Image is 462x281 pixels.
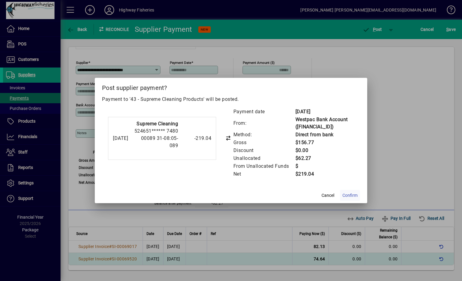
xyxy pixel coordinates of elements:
td: $0.00 [295,147,354,154]
span: 524651****** 7480 00089 31-08:05-089 [134,128,178,148]
td: [DATE] [295,108,354,116]
span: Cancel [322,192,334,199]
p: Payment to '43 - Supreme Cleaning Products' will be posted. [102,96,360,103]
td: Net [233,170,295,178]
td: Discount [233,147,295,154]
span: Confirm [342,192,358,199]
td: $156.77 [295,139,354,147]
td: Westpac Bank Account ([FINANCIAL_ID]) [295,116,354,131]
td: Method: [233,131,295,139]
td: Payment date [233,108,295,116]
strong: Supreme Cleaning [137,121,178,127]
td: From Unallocated Funds [233,162,295,170]
td: Unallocated [233,154,295,162]
button: Cancel [318,190,338,201]
div: [DATE] [113,135,128,142]
td: $ [295,162,354,170]
td: $219.04 [295,170,354,178]
td: $62.27 [295,154,354,162]
button: Confirm [340,190,360,201]
td: Direct from bank [295,131,354,139]
div: -219.04 [181,135,211,142]
td: From: [233,116,295,131]
h2: Post supplier payment? [95,78,367,95]
td: Gross [233,139,295,147]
